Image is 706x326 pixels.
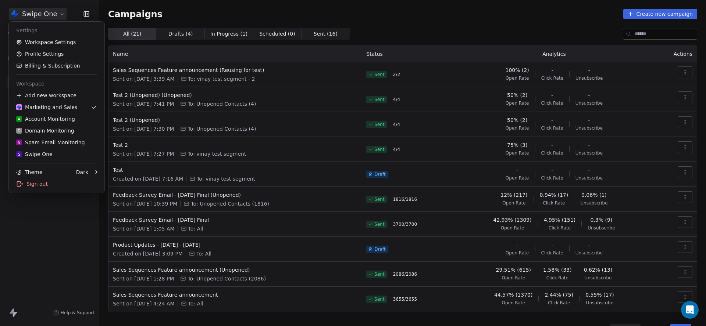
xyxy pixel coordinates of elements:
div: Swipe One [16,151,53,158]
span: S [18,152,20,157]
div: Sign out [12,178,101,190]
div: Settings [12,25,101,36]
div: Marketing and Sales [16,104,77,111]
div: Spam Email Monitoring [16,139,85,146]
div: Domain Monitoring [16,127,74,134]
img: Swipe%20One%20Logo%201-1.svg [16,104,22,110]
a: Billing & Subscription [12,60,101,72]
a: Workspace Settings [12,36,101,48]
div: Workspace [12,78,101,90]
div: Account Monitoring [16,115,75,123]
span: S [18,140,20,145]
div: Add new workspace [12,90,101,101]
a: Profile Settings [12,48,101,60]
span: A [18,116,21,122]
div: Dark [76,169,88,176]
span: D [18,128,21,134]
div: Theme [16,169,42,176]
